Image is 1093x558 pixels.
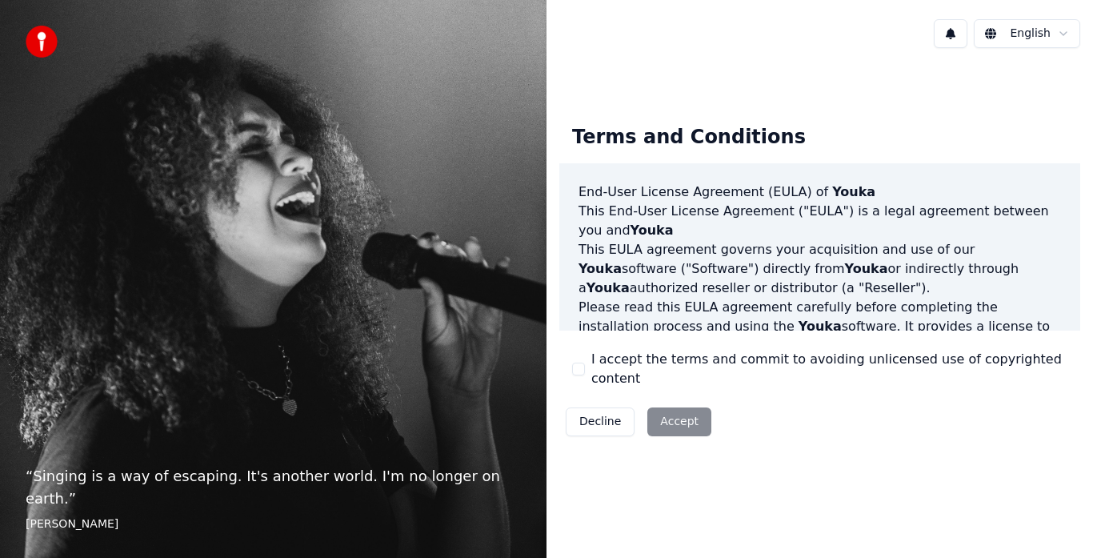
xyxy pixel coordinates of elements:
p: Please read this EULA agreement carefully before completing the installation process and using th... [579,298,1061,375]
button: Decline [566,407,635,436]
img: youka [26,26,58,58]
span: Youka [799,319,842,334]
span: Youka [832,184,875,199]
span: Youka [579,261,622,276]
span: Youka [587,280,630,295]
p: “ Singing is a way of escaping. It's another world. I'm no longer on earth. ” [26,465,521,510]
label: I accept the terms and commit to avoiding unlicensed use of copyrighted content [591,350,1067,388]
p: This End-User License Agreement ("EULA") is a legal agreement between you and [579,202,1061,240]
p: This EULA agreement governs your acquisition and use of our software ("Software") directly from o... [579,240,1061,298]
footer: [PERSON_NAME] [26,516,521,532]
h3: End-User License Agreement (EULA) of [579,183,1061,202]
div: Terms and Conditions [559,112,819,163]
span: Youka [631,223,674,238]
span: Youka [845,261,888,276]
